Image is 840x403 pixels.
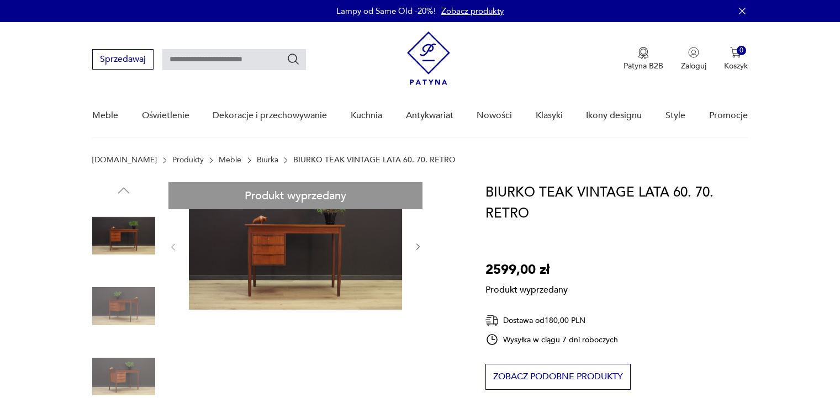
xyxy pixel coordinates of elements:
[681,47,706,71] button: Zaloguj
[92,156,157,165] a: [DOMAIN_NAME]
[681,61,706,71] p: Zaloguj
[293,156,456,165] p: BIURKO TEAK VINTAGE LATA 60. 70. RETRO
[219,156,241,165] a: Meble
[485,333,618,346] div: Wysyłka w ciągu 7 dni roboczych
[485,314,618,327] div: Dostawa od 180,00 PLN
[586,94,642,137] a: Ikony designu
[351,94,382,137] a: Kuchnia
[638,47,649,59] img: Ikona medalu
[92,94,118,137] a: Meble
[336,6,436,17] p: Lampy od Same Old -20%!
[485,259,568,280] p: 2599,00 zł
[624,47,663,71] a: Ikona medaluPatyna B2B
[485,364,631,390] button: Zobacz podobne produkty
[406,94,453,137] a: Antykwariat
[213,94,327,137] a: Dekoracje i przechowywanie
[730,47,741,58] img: Ikona koszyka
[477,94,512,137] a: Nowości
[724,61,748,71] p: Koszyk
[724,47,748,71] button: 0Koszyk
[536,94,563,137] a: Klasyki
[688,47,699,58] img: Ikonka użytkownika
[92,56,154,64] a: Sprzedawaj
[624,61,663,71] p: Patyna B2B
[257,156,278,165] a: Biurka
[92,49,154,70] button: Sprzedawaj
[142,94,189,137] a: Oświetlenie
[485,182,748,224] h1: BIURKO TEAK VINTAGE LATA 60. 70. RETRO
[441,6,504,17] a: Zobacz produkty
[665,94,685,137] a: Style
[407,31,450,85] img: Patyna - sklep z meblami i dekoracjami vintage
[172,156,204,165] a: Produkty
[624,47,663,71] button: Patyna B2B
[485,280,568,296] p: Produkt wyprzedany
[287,52,300,66] button: Szukaj
[709,94,748,137] a: Promocje
[737,46,746,55] div: 0
[485,314,499,327] img: Ikona dostawy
